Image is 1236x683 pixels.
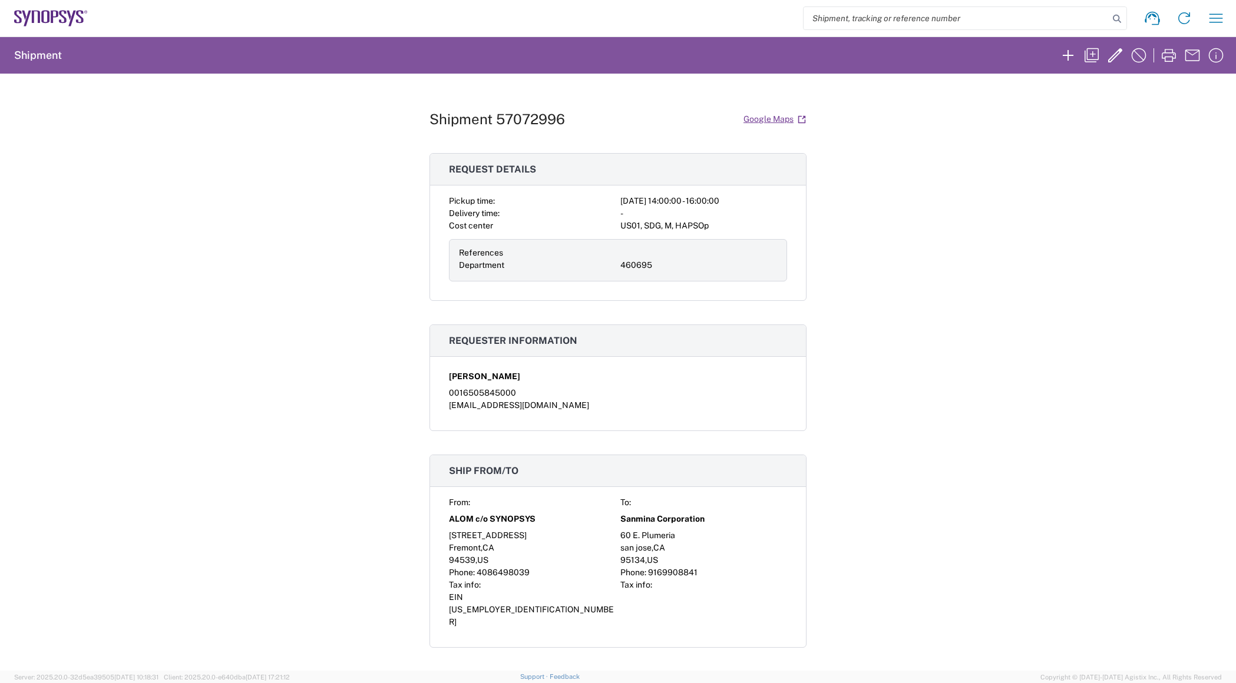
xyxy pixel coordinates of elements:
[620,220,787,232] div: US01, SDG, M, HAPSOp
[14,48,62,62] h2: Shipment
[804,7,1109,29] input: Shipment, tracking or reference number
[164,674,290,681] span: Client: 2025.20.0-e640dba
[520,673,550,680] a: Support
[620,498,631,507] span: To:
[449,555,475,565] span: 94539
[449,592,463,602] span: EIN
[449,387,787,399] div: 0016505845000
[653,543,665,552] span: CA
[449,529,616,542] div: [STREET_ADDRESS]
[449,208,500,218] span: Delivery time:
[449,543,481,552] span: Fremont
[743,109,807,130] a: Google Maps
[620,543,652,552] span: san jose
[449,399,787,412] div: [EMAIL_ADDRESS][DOMAIN_NAME]
[477,568,530,577] span: 4086498039
[449,498,470,507] span: From:
[652,543,653,552] span: ,
[449,465,518,476] span: Ship from/to
[475,555,477,565] span: ,
[449,370,520,383] span: [PERSON_NAME]
[620,580,652,589] span: Tax info:
[449,164,536,175] span: Request details
[449,335,577,346] span: Requester information
[449,605,614,626] span: [US_EMPLOYER_IDENTIFICATION_NUMBER]
[429,111,565,128] h1: Shipment 57072996
[449,513,536,525] span: ALOM c/o SYNOPSYS
[14,674,158,681] span: Server: 2025.20.0-32d5ea39505
[550,673,580,680] a: Feedback
[246,674,290,681] span: [DATE] 17:21:12
[620,568,646,577] span: Phone:
[449,196,495,205] span: Pickup time:
[481,543,482,552] span: ,
[1040,672,1222,682] span: Copyright © [DATE]-[DATE] Agistix Inc., All Rights Reserved
[645,555,647,565] span: ,
[477,555,488,565] span: US
[620,259,777,271] div: 460695
[449,580,481,589] span: Tax info:
[648,568,698,577] span: 9169908841
[620,555,645,565] span: 95134
[620,529,787,542] div: 60 E. Plumeria
[449,568,475,577] span: Phone:
[459,259,616,271] div: Department
[620,207,787,220] div: -
[620,513,705,525] span: Sanmina Corporation
[647,555,658,565] span: US
[114,674,158,681] span: [DATE] 10:18:31
[482,543,494,552] span: CA
[620,195,787,207] div: [DATE] 14:00:00 - 16:00:00
[449,221,493,230] span: Cost center
[459,248,503,257] span: References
